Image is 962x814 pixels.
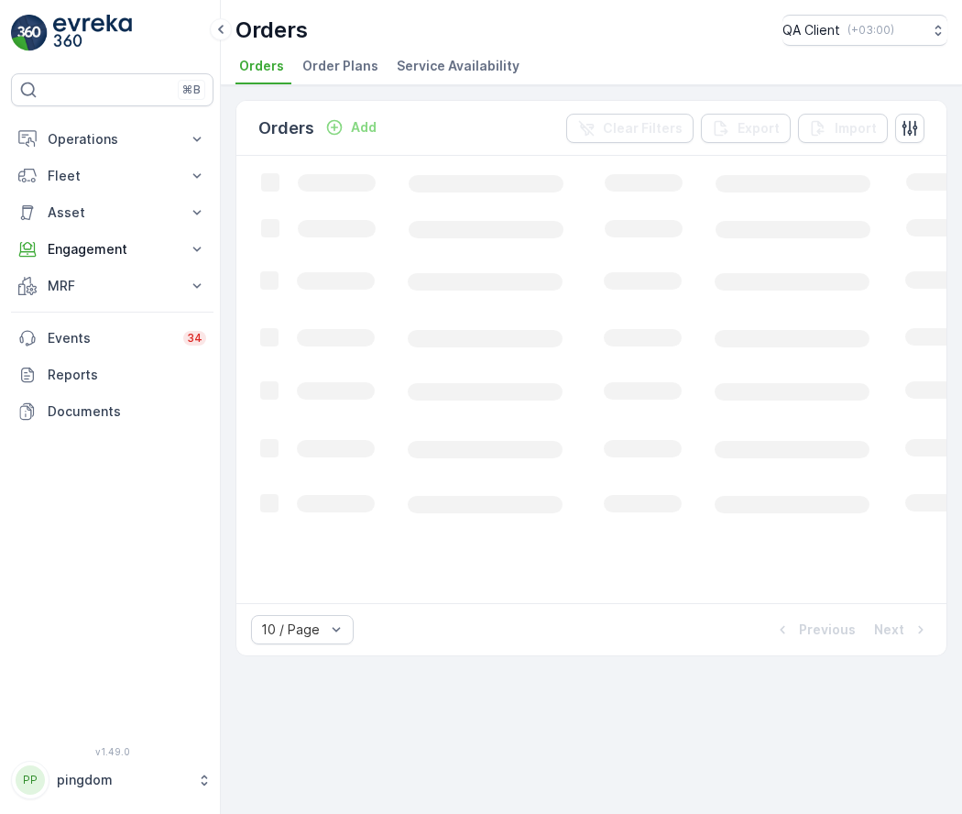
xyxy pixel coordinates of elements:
[11,746,213,757] span: v 1.49.0
[258,115,314,141] p: Orders
[566,114,694,143] button: Clear Filters
[771,619,858,641] button: Previous
[11,357,213,393] a: Reports
[48,203,177,222] p: Asset
[11,393,213,430] a: Documents
[11,268,213,304] button: MRF
[11,121,213,158] button: Operations
[11,320,213,357] a: Events34
[351,118,377,137] p: Add
[835,119,877,137] p: Import
[48,277,177,295] p: MRF
[11,761,213,799] button: PPpingdom
[239,57,284,75] span: Orders
[16,765,45,795] div: PP
[11,231,213,268] button: Engagement
[48,329,172,347] p: Events
[48,240,177,258] p: Engagement
[48,402,206,421] p: Documents
[603,119,683,137] p: Clear Filters
[738,119,780,137] p: Export
[782,21,840,39] p: QA Client
[799,621,856,639] p: Previous
[782,15,947,46] button: QA Client(+03:00)
[318,116,384,138] button: Add
[11,194,213,231] button: Asset
[235,16,308,45] p: Orders
[872,619,932,641] button: Next
[701,114,791,143] button: Export
[11,158,213,194] button: Fleet
[48,366,206,384] p: Reports
[57,771,188,789] p: pingdom
[48,167,177,185] p: Fleet
[187,331,202,346] p: 34
[302,57,378,75] span: Order Plans
[397,57,519,75] span: Service Availability
[798,114,888,143] button: Import
[874,621,904,639] p: Next
[182,82,201,97] p: ⌘B
[11,15,48,51] img: logo
[48,130,177,148] p: Operations
[53,15,132,51] img: logo_light-DOdMpM7g.png
[847,23,894,38] p: ( +03:00 )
